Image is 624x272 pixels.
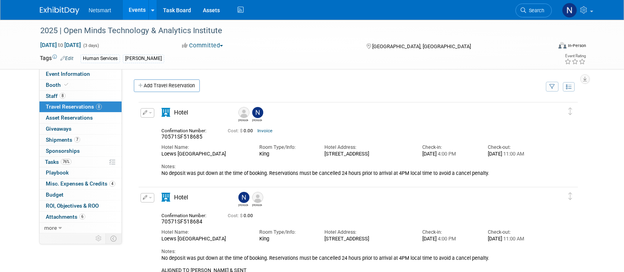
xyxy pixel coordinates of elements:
div: [DATE] [488,151,541,157]
div: Check-out: [488,229,541,236]
a: Event Information [39,69,122,79]
img: ExhibitDay [40,7,79,15]
span: 8 [96,104,102,110]
div: Confirmation Number: [161,126,216,133]
a: Edit [60,56,73,61]
span: 70571SF518684 [161,218,202,225]
a: Budget [39,189,122,200]
div: Check-in: [422,144,476,151]
span: (3 days) [82,43,99,48]
span: 8 [60,93,66,99]
div: In-Person [568,43,586,49]
div: Hotel Name: [161,229,247,236]
span: Search [526,8,544,13]
span: Event Information [46,71,90,77]
span: Playbook [46,169,69,176]
span: more [44,225,57,231]
a: Giveaways [39,124,122,134]
span: Tasks [45,159,71,165]
div: [PERSON_NAME] [123,54,164,63]
div: King [259,236,313,242]
span: Hotel [174,109,188,116]
span: Cost: $ [228,213,244,218]
button: Committed [179,41,226,50]
div: [DATE] [422,236,476,242]
span: 4:00 PM [437,236,456,242]
div: Loews [GEOGRAPHIC_DATA] [161,236,247,242]
a: Shipments7 [39,135,122,145]
i: Click and drag to move item [568,192,572,200]
span: 6 [79,214,85,219]
div: Event Rating [564,54,586,58]
div: Room Type/Info: [259,229,313,236]
div: Notes: [161,248,542,255]
img: Format-Inperson.png [558,42,566,49]
i: Hotel [161,108,170,117]
div: [STREET_ADDRESS] [324,236,410,242]
td: Personalize Event Tab Strip [92,233,106,244]
a: Attachments6 [39,212,122,222]
span: 76% [61,159,71,165]
span: 70571SF518685 [161,133,202,140]
div: Confirmation Number: [161,210,216,218]
a: Travel Reservations8 [39,101,122,112]
span: Shipments [46,137,80,143]
span: Budget [46,191,64,198]
div: Hotel Address: [324,229,410,236]
div: Human Services [81,54,120,63]
div: Notes: [161,163,542,170]
span: [GEOGRAPHIC_DATA], [GEOGRAPHIC_DATA] [372,43,471,49]
a: Playbook [39,167,122,178]
span: ROI, Objectives & ROO [46,203,99,209]
div: Hotel Address: [324,144,410,151]
span: 11:00 AM [502,236,524,242]
a: Invoice [257,128,272,133]
i: Filter by Traveler [549,84,555,90]
a: Booth [39,80,122,90]
div: Nina Finn [238,203,248,207]
img: Luke Sanchez [238,107,249,118]
span: [DATE] [DATE] [40,41,81,49]
span: Hotel [174,194,188,201]
i: Hotel [161,193,170,202]
div: Luke Sanchez [236,107,250,122]
i: Click and drag to move item [568,107,572,115]
span: Netsmart [89,7,111,13]
div: Loews [GEOGRAPHIC_DATA] [161,151,247,157]
span: 11:00 AM [502,151,524,157]
span: Attachments [46,214,85,220]
span: Misc. Expenses & Credits [46,180,115,187]
div: Hotel Name: [161,144,247,151]
img: Nina Finn [238,192,249,203]
div: [DATE] [422,151,476,157]
span: 0.00 [228,128,256,133]
td: Tags [40,54,73,63]
span: 4 [109,181,115,187]
img: Nina Finn [562,3,577,18]
a: Add Travel Reservation [134,79,200,92]
a: Tasks76% [39,157,122,167]
a: Search [515,4,552,17]
a: Misc. Expenses & Credits4 [39,178,122,189]
span: 7 [74,137,80,143]
a: Asset Reservations [39,113,122,123]
div: Nina Finn [236,192,250,207]
div: 2025 | Open Minds Technology & Analytics Institute [37,24,540,38]
a: more [39,223,122,233]
div: King [259,151,313,157]
div: Scott Green [250,192,264,207]
div: Luke Sanchez [238,118,248,122]
span: Asset Reservations [46,114,93,121]
span: Giveaways [46,126,71,132]
span: to [57,42,64,48]
div: No deposit was put down at the time of booking. Reservations must be cancelled 24 hours prior to ... [161,170,542,176]
div: Nina Finn [252,118,262,122]
div: Scott Green [252,203,262,207]
div: Event Format [505,41,587,53]
div: Room Type/Info: [259,144,313,151]
span: Sponsorships [46,148,80,154]
a: ROI, Objectives & ROO [39,201,122,211]
span: Cost: $ [228,128,244,133]
div: Check-out: [488,144,541,151]
span: 0.00 [228,213,256,218]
